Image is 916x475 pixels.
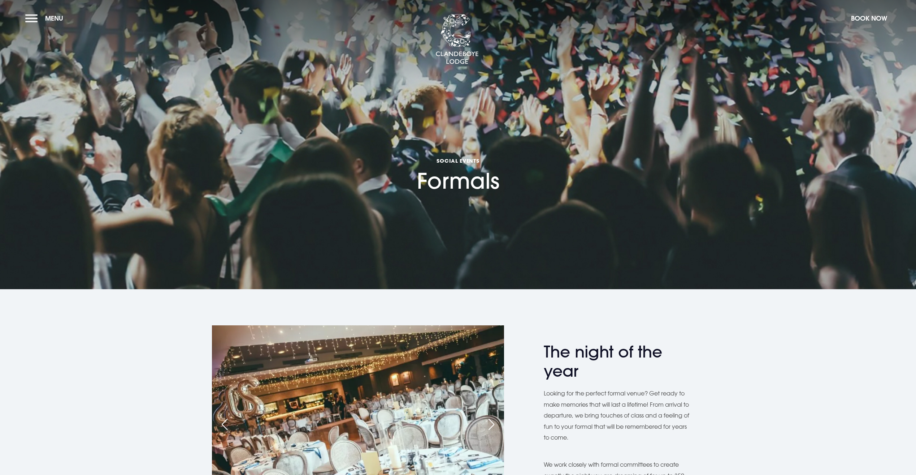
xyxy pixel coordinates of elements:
div: Next slide [482,416,500,432]
span: Menu [45,14,63,22]
button: Book Now [847,10,891,26]
h1: Formals [417,99,499,194]
p: Looking for the perfect formal venue? Get ready to make memories that will last a lifetime! From ... [544,388,692,443]
button: Menu [25,10,67,26]
img: Clandeboye Lodge [435,14,479,65]
span: Social Events [417,157,499,164]
div: Previous slide [216,416,234,432]
h2: The night of the year [544,342,685,381]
